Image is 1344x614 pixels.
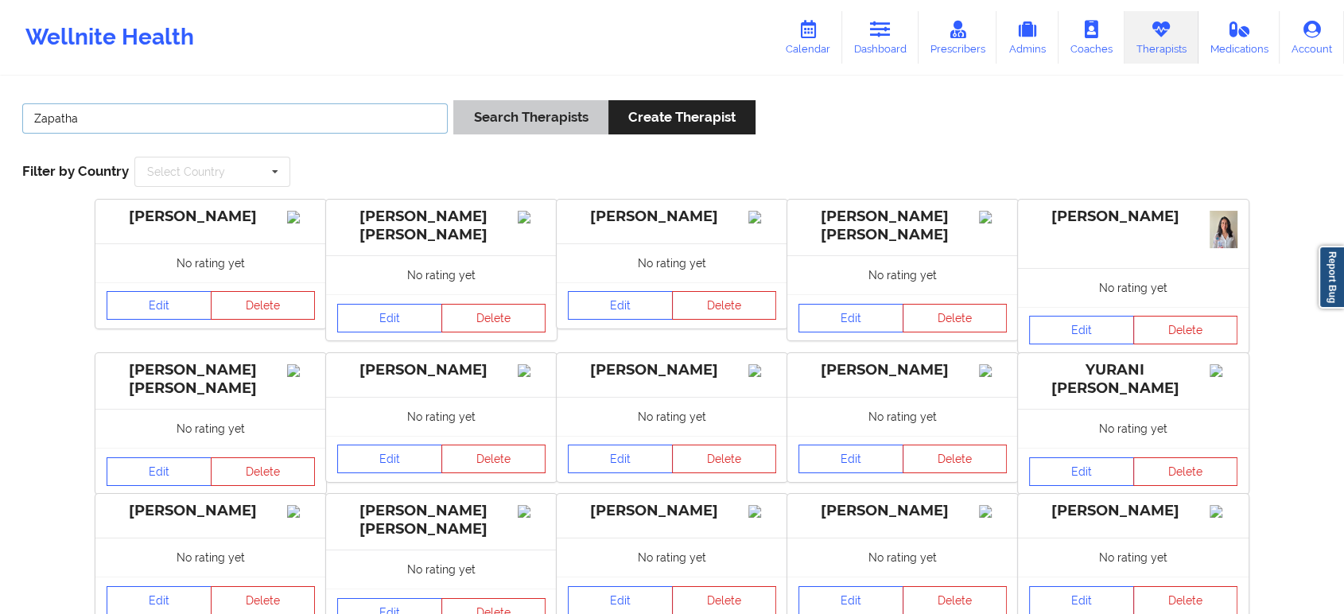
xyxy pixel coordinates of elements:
button: Delete [441,304,546,332]
a: Edit [1029,316,1134,344]
a: Edit [107,291,212,320]
div: No rating yet [557,538,787,577]
div: [PERSON_NAME] [568,361,776,379]
div: No rating yet [95,243,326,282]
a: Edit [337,304,442,332]
div: No rating yet [326,550,557,589]
a: Account [1280,11,1344,64]
div: No rating yet [1018,538,1249,577]
img: Image%2Fplaceholer-image.png [979,211,1007,223]
a: Admins [996,11,1058,64]
button: Delete [1133,316,1238,344]
a: Calendar [774,11,842,64]
a: Prescribers [919,11,997,64]
a: Therapists [1125,11,1198,64]
img: Image%2Fplaceholer-image.png [518,211,546,223]
div: [PERSON_NAME] [1029,208,1237,226]
div: No rating yet [557,397,787,436]
img: 82b70275-ace2-458e-98e3-7fb89e439c9e_5bcc9f21-a764-492b-995d-f672746bbe1aMarta_Photo.jpg [1210,211,1237,248]
button: Delete [903,304,1008,332]
button: Delete [211,291,316,320]
div: No rating yet [557,243,787,282]
a: Dashboard [842,11,919,64]
div: YURANI [PERSON_NAME] [1029,361,1237,398]
button: Delete [903,445,1008,473]
a: Edit [798,304,903,332]
a: Edit [798,445,903,473]
img: Image%2Fplaceholer-image.png [518,505,546,518]
div: [PERSON_NAME] [568,208,776,226]
div: No rating yet [95,409,326,448]
div: No rating yet [1018,268,1249,307]
img: Image%2Fplaceholer-image.png [979,505,1007,518]
button: Delete [441,445,546,473]
button: Delete [1133,457,1238,486]
img: Image%2Fplaceholer-image.png [979,364,1007,377]
div: [PERSON_NAME] [1029,502,1237,520]
img: Image%2Fplaceholer-image.png [748,211,776,223]
button: Delete [672,445,777,473]
img: Image%2Fplaceholer-image.png [287,364,315,377]
img: Image%2Fplaceholer-image.png [1210,505,1237,518]
a: Edit [337,445,442,473]
a: Coaches [1058,11,1125,64]
div: [PERSON_NAME] [798,361,1007,379]
a: Medications [1198,11,1280,64]
div: No rating yet [787,255,1018,294]
button: Delete [672,291,777,320]
img: Image%2Fplaceholer-image.png [1210,364,1237,377]
a: Report Bug [1319,246,1344,309]
img: Image%2Fplaceholer-image.png [287,211,315,223]
a: Edit [568,445,673,473]
img: Image%2Fplaceholer-image.png [287,505,315,518]
button: Delete [211,457,316,486]
div: No rating yet [326,397,557,436]
div: [PERSON_NAME] [568,502,776,520]
div: [PERSON_NAME] [PERSON_NAME] [337,208,546,244]
div: No rating yet [95,538,326,577]
div: [PERSON_NAME] [107,208,315,226]
div: [PERSON_NAME] [PERSON_NAME] [107,361,315,398]
input: Search Keywords [22,103,448,134]
div: No rating yet [1018,409,1249,448]
div: [PERSON_NAME] [337,361,546,379]
button: Search Therapists [453,100,608,134]
a: Edit [107,457,212,486]
button: Create Therapist [608,100,756,134]
div: [PERSON_NAME] [107,502,315,520]
div: [PERSON_NAME] [PERSON_NAME] [337,502,546,538]
img: Image%2Fplaceholer-image.png [748,364,776,377]
div: No rating yet [787,397,1018,436]
img: Image%2Fplaceholer-image.png [748,505,776,518]
div: Select Country [147,166,225,177]
img: Image%2Fplaceholer-image.png [518,364,546,377]
span: Filter by Country [22,163,129,179]
a: Edit [568,291,673,320]
div: [PERSON_NAME] [798,502,1007,520]
div: No rating yet [326,255,557,294]
div: No rating yet [787,538,1018,577]
div: [PERSON_NAME] [PERSON_NAME] [798,208,1007,244]
a: Edit [1029,457,1134,486]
